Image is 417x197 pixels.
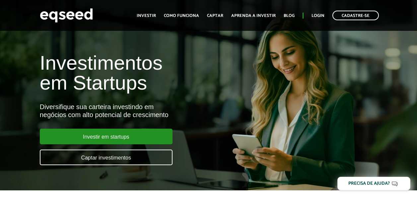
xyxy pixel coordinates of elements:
[40,53,239,93] h1: Investimentos em Startups
[40,103,239,119] div: Diversifique sua carteira investindo em negócios com alto potencial de crescimento
[312,14,324,18] a: Login
[137,14,156,18] a: Investir
[40,129,173,144] a: Investir em startups
[40,150,173,165] a: Captar investimentos
[284,14,295,18] a: Blog
[207,14,223,18] a: Captar
[332,11,379,20] a: Cadastre-se
[40,7,93,24] img: EqSeed
[231,14,276,18] a: Aprenda a investir
[164,14,199,18] a: Como funciona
